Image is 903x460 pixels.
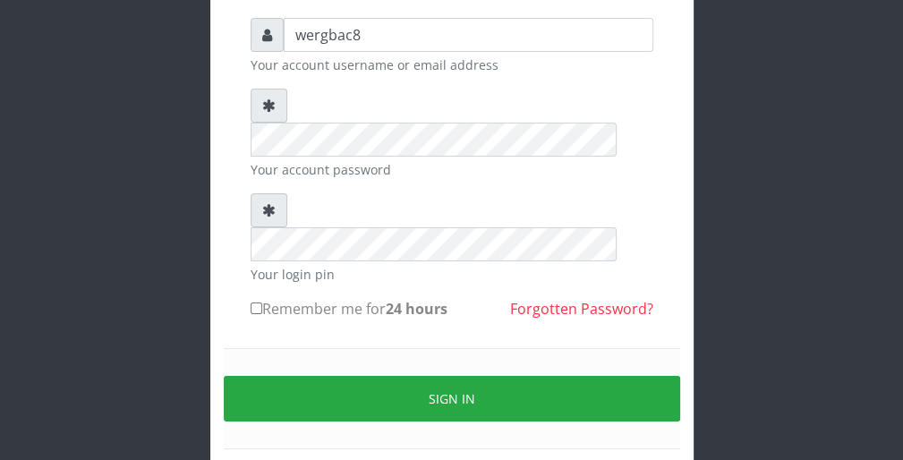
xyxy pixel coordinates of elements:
small: Your account username or email address [251,55,653,74]
a: Forgotten Password? [510,299,653,319]
small: Your account password [251,160,653,179]
input: Remember me for24 hours [251,302,262,314]
small: Your login pin [251,265,653,284]
b: 24 hours [386,299,447,319]
button: Sign in [224,376,680,422]
input: Username or email address [284,18,653,52]
label: Remember me for [251,298,447,319]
